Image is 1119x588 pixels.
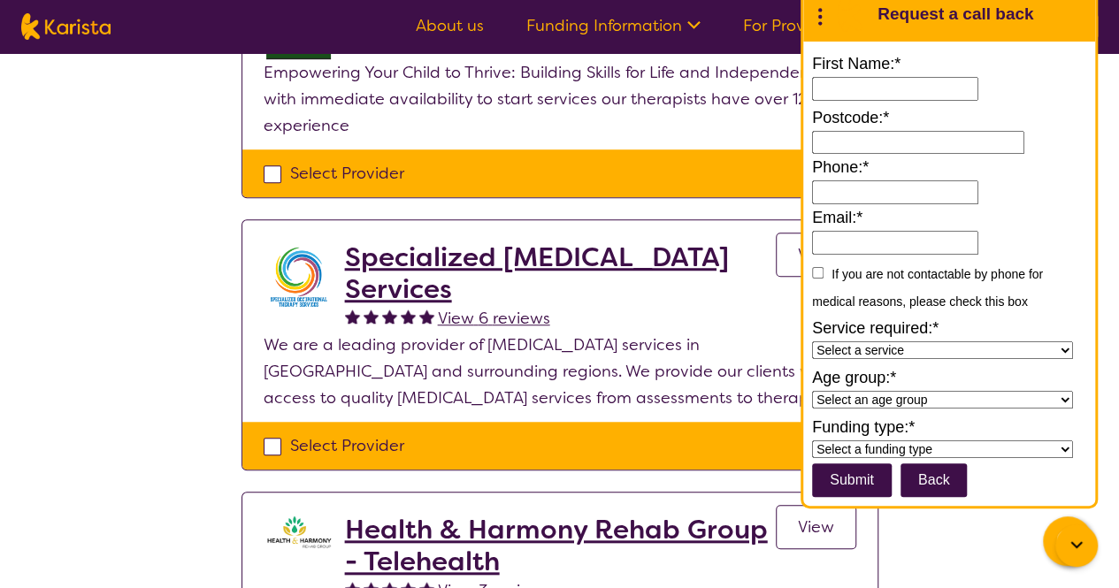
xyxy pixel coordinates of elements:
label: Service required:* [812,315,1086,341]
a: View [776,505,856,549]
a: About us [416,15,484,36]
p: We are a leading provider of [MEDICAL_DATA] services in [GEOGRAPHIC_DATA] and surrounding regions... [264,332,856,411]
span: View [798,516,834,538]
label: First Name:* [812,50,1086,77]
a: Specialized [MEDICAL_DATA] Services [345,241,776,305]
img: vtv5ldhuy448mldqslni.jpg [264,241,334,312]
label: Email:* [812,204,1086,231]
input: Enter a 4-digit postcode [812,131,1024,155]
a: Funding Information [526,15,701,36]
a: Health & Harmony Rehab Group - Telehealth [345,514,776,577]
button: Channel Menu [1043,516,1092,566]
label: Funding type:* [812,414,1086,440]
input: Submit [812,463,892,497]
img: fullstar [382,309,397,324]
img: fullstar [345,309,360,324]
span: View [798,244,834,265]
button: Back [901,463,968,497]
label: If you are not contactable by phone for medical reasons, please check this box [812,267,1043,309]
label: Postcode:* [812,104,1086,131]
label: Phone:* [812,154,1086,180]
img: fullstar [401,309,416,324]
a: View 6 reviews [438,305,550,332]
a: For Providers [743,15,841,36]
span: View 6 reviews [438,308,550,329]
a: View [776,233,856,277]
img: ztak9tblhgtrn1fit8ap.png [264,514,334,549]
p: Empowering Your Child to Thrive: Building Skills for Life and Independence with immediate availab... [264,59,856,139]
img: Karista logo [21,13,111,40]
label: Age group:* [812,364,1086,391]
img: fullstar [419,309,434,324]
h1: Request a call back [878,1,1033,27]
img: fullstar [364,309,379,324]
